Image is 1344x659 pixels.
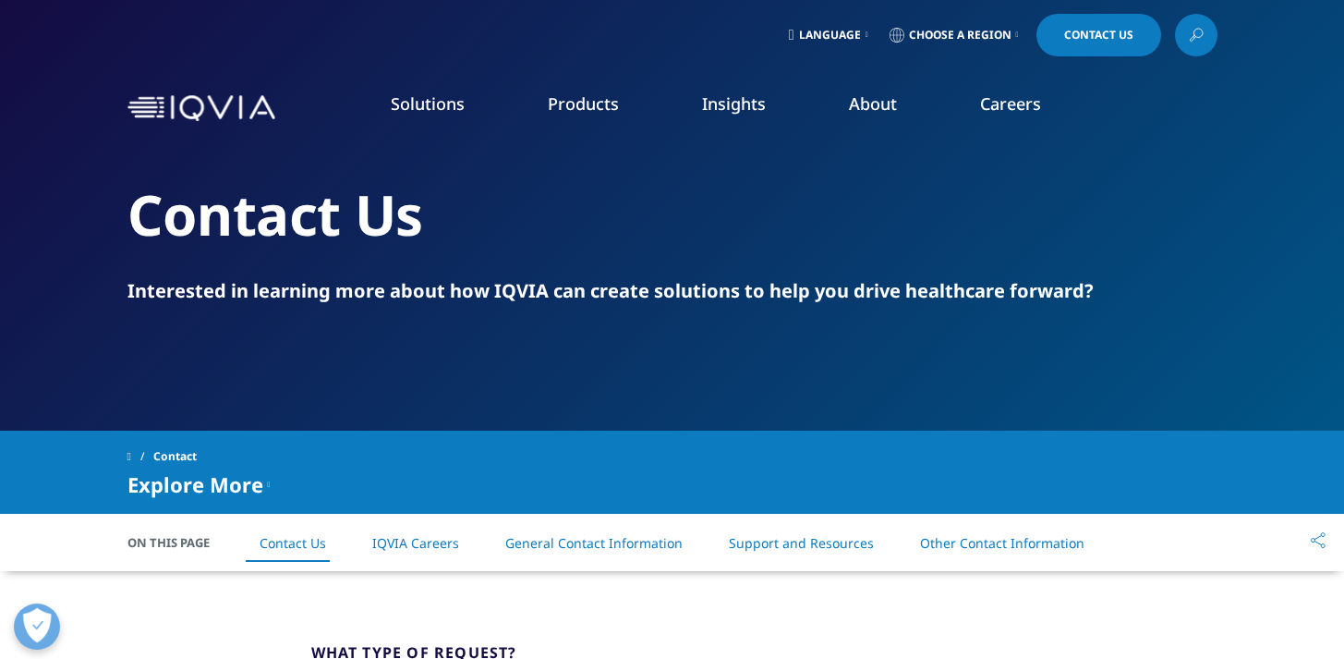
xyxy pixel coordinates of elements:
span: Language [799,28,861,43]
img: IQVIA Healthcare Information Technology and Pharma Clinical Research Company [127,95,275,122]
span: Contact [153,440,197,473]
a: Contact Us [1036,14,1161,56]
a: Solutions [391,92,465,115]
a: Products [548,92,619,115]
a: Other Contact Information [920,534,1084,552]
span: On This Page [127,533,229,552]
a: Insights [702,92,766,115]
a: Careers [980,92,1041,115]
span: Contact Us [1064,30,1133,41]
a: IQVIA Careers [372,534,459,552]
a: Contact Us [260,534,326,552]
nav: Primary [283,65,1217,152]
h2: Contact Us [127,180,1217,250]
div: Interested in learning more about how IQVIA can create solutions to help you drive healthcare for... [127,278,1217,304]
a: General Contact Information [505,534,683,552]
button: Open Preferences [14,604,60,650]
span: Choose a Region [909,28,1011,43]
span: Explore More [127,473,263,495]
a: Support and Resources [729,534,874,552]
a: About [849,92,897,115]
